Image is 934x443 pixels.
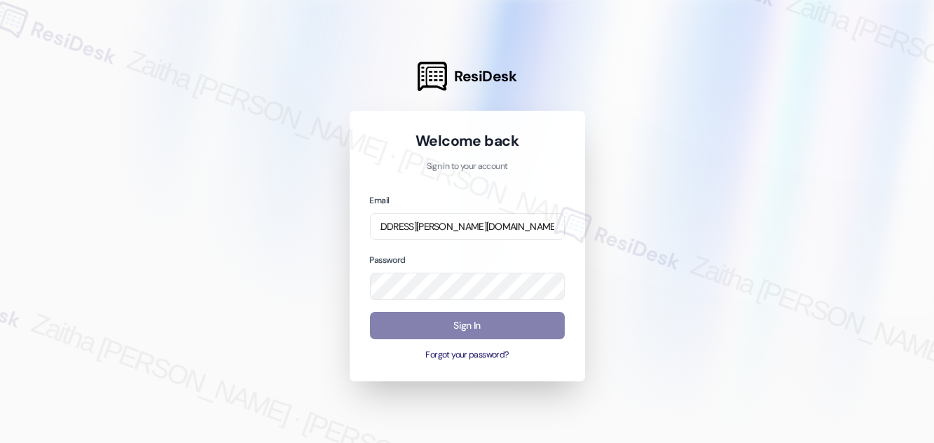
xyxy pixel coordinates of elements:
p: Sign in to your account [370,161,565,173]
button: Sign In [370,312,565,339]
label: Password [370,254,406,266]
label: Email [370,195,390,206]
input: name@example.com [370,213,565,240]
img: ResiDesk Logo [418,62,447,91]
button: Forgot your password? [370,349,565,362]
h1: Welcome back [370,131,565,151]
span: ResiDesk [454,67,516,86]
